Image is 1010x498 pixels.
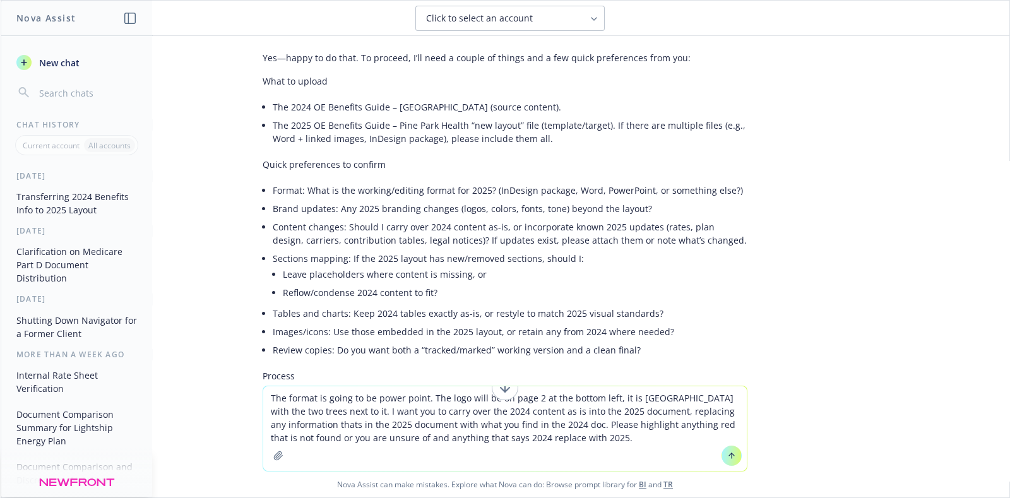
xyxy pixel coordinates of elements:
[415,6,605,31] button: Click to select an account
[11,404,142,451] button: Document Comparison Summary for Lightship Energy Plan
[6,471,1004,497] span: Nova Assist can make mistakes. Explore what Nova can do: Browse prompt library for and
[11,51,142,74] button: New chat
[11,365,142,399] button: Internal Rate Sheet Verification
[263,51,747,64] p: Yes—happy to do that. To proceed, I’ll need a couple of things and a few quick preferences from you:
[283,265,747,283] li: Leave placeholders where content is missing, or
[273,98,747,116] li: The 2024 OE Benefits Guide – [GEOGRAPHIC_DATA] (source content).
[273,304,747,323] li: Tables and charts: Keep 2024 tables exactly as-is, or restyle to match 2025 visual standards?
[1,225,152,236] div: [DATE]
[273,218,747,249] li: Content changes: Should I carry over 2024 content as-is, or incorporate known 2025 updates (rates...
[263,386,747,471] textarea: The format is going to be power point. The logo will be on page 2 at the bottom left, it is [GEOG...
[23,140,80,151] p: Current account
[16,11,76,25] h1: Nova Assist
[273,323,747,341] li: Images/icons: Use those embedded in the 2025 layout, or retain any from 2024 where needed?
[263,158,747,171] p: Quick preferences to confirm
[273,199,747,218] li: Brand updates: Any 2025 branding changes (logos, colors, fonts, tone) beyond the layout?
[1,293,152,304] div: [DATE]
[11,186,142,220] button: Transferring 2024 Benefits Info to 2025 Layout
[426,12,533,25] span: Click to select an account
[273,116,747,148] li: The 2025 OE Benefits Guide – Pine Park Health “new layout” file (template/target). If there are m...
[639,479,646,490] a: BI
[37,56,80,69] span: New chat
[273,249,747,304] li: Sections mapping: If the 2025 layout has new/removed sections, should I:
[37,84,137,102] input: Search chats
[88,140,131,151] p: All accounts
[273,341,747,359] li: Review copies: Do you want both a “tracked/marked” working version and a clean final?
[1,170,152,181] div: [DATE]
[263,74,747,88] p: What to upload
[263,369,747,382] p: Process
[11,241,142,288] button: Clarification on Medicare Part D Document Distribution
[11,310,142,344] button: Shutting Down Navigator for a Former Client
[11,456,142,490] button: Document Comparison and Discrepancy Notation
[1,119,152,130] div: Chat History
[663,479,673,490] a: TR
[1,349,152,360] div: More than a week ago
[273,181,747,199] li: Format: What is the working/editing format for 2025? (InDesign package, Word, PowerPoint, or some...
[283,283,747,302] li: Reflow/condense 2024 content to fit?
